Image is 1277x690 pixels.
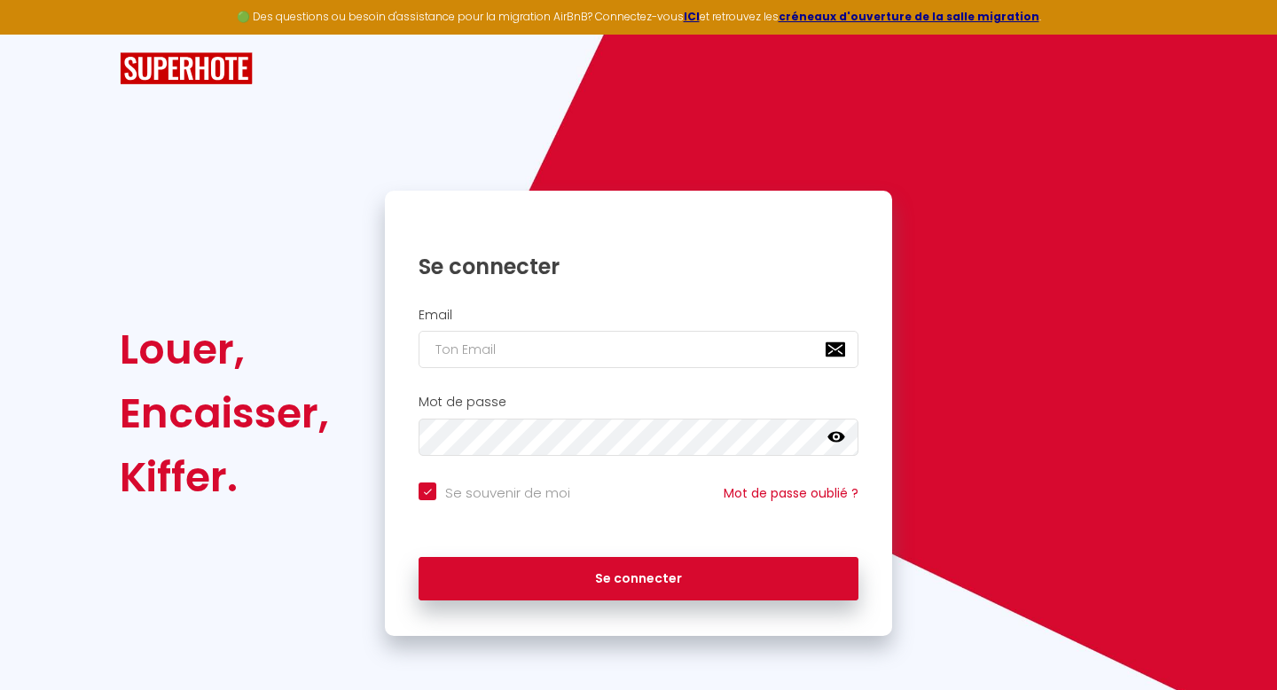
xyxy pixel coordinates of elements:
[120,381,329,445] div: Encaisser,
[120,445,329,509] div: Kiffer.
[419,308,858,323] h2: Email
[419,557,858,601] button: Se connecter
[419,395,858,410] h2: Mot de passe
[120,52,253,85] img: SuperHote logo
[684,9,700,24] a: ICI
[724,484,858,502] a: Mot de passe oublié ?
[779,9,1039,24] a: créneaux d'ouverture de la salle migration
[120,318,329,381] div: Louer,
[419,331,858,368] input: Ton Email
[419,253,858,280] h1: Se connecter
